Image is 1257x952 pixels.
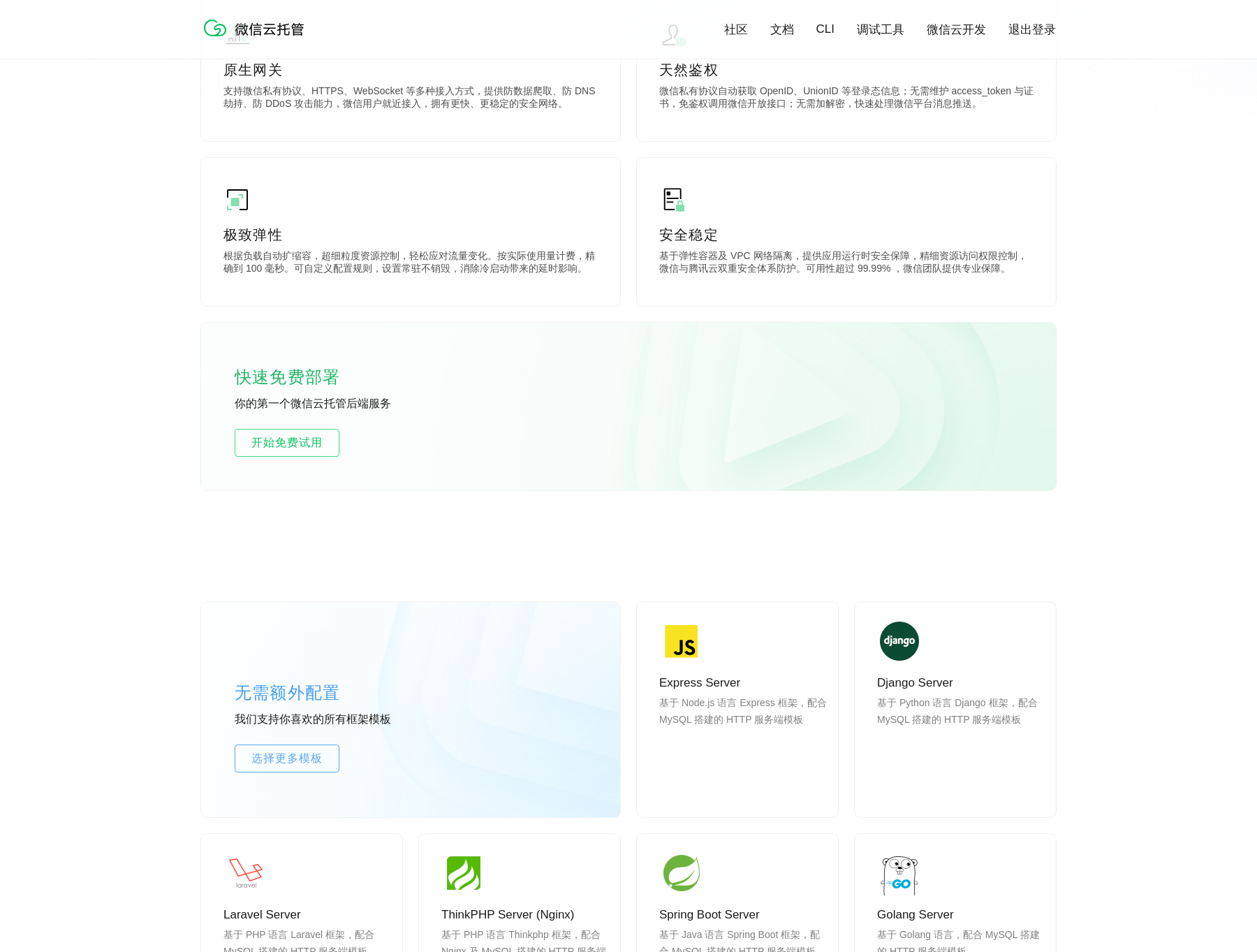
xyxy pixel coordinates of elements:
[877,694,1045,761] p: 基于 Python 语言 Django 框架，配合 MySQL 搭建的 HTTP 服务端模板
[877,907,1045,923] p: Golang Server
[816,22,835,36] a: CLI
[223,60,598,80] p: 原生网关
[659,907,827,923] p: Spring Boot Server
[770,22,794,38] a: 文档
[201,14,313,42] img: 微信云托管
[877,675,1045,691] p: Django Server
[223,85,598,113] p: 支持微信私有协议、HTTPS、WebSocket 等多种接入方式，提供防数据爬取、防 DNS 劫持、防 DDoS 攻击能力，微信用户就近接入，拥有更快、更稳定的安全网络。
[659,60,1034,80] p: 天然鉴权
[235,712,444,728] p: 我们支持你喜欢的所有框架模板
[659,225,1034,244] p: 安全稳定
[441,907,609,923] p: ThinkPHP Server (Nginx)
[235,750,339,767] span: 选择更多模板
[223,907,391,923] p: Laravel Server
[659,85,1034,113] p: 微信私有协议自动获取 OpenID、UnionID 等登录态信息；无需维护 access_token 与证书，免鉴权调用微信开放接口；无需加解密，快速处理微信平台消息推送。
[724,22,748,38] a: 社区
[857,22,904,38] a: 调试工具
[235,363,374,391] p: 快速免费部署
[235,434,339,451] span: 开始免费试用
[659,694,827,761] p: 基于 Node.js 语言 Express 框架，配合 MySQL 搭建的 HTTP 服务端模板
[927,22,986,38] a: 微信云开发
[235,679,444,707] p: 无需额外配置
[201,32,313,44] a: 微信云托管
[235,397,444,412] p: 你的第一个微信云托管后端服务
[1008,22,1056,38] a: 退出登录
[223,250,598,278] p: 根据负载自动扩缩容，超细粒度资源控制，轻松应对流量变化。按实际使用量计费，精确到 100 毫秒。可自定义配置规则，设置常驻不销毁，消除冷启动带来的延时影响。
[659,675,827,691] p: Express Server
[223,225,598,244] p: 极致弹性
[659,250,1034,278] p: 基于弹性容器及 VPC 网络隔离，提供应用运行时安全保障，精细资源访问权限控制，微信与腾讯云双重安全体系防护。可用性超过 99.99% ，微信团队提供专业保障。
